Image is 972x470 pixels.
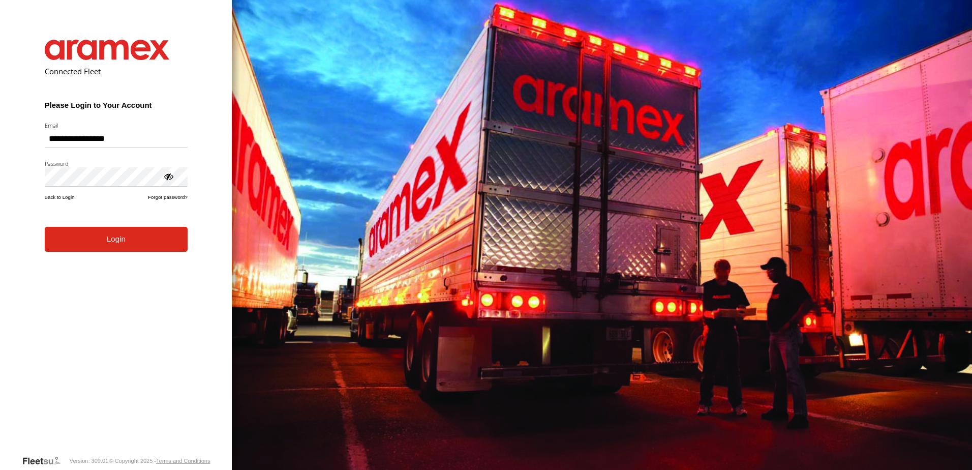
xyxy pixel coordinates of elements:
a: Terms and Conditions [156,458,210,464]
img: Aramex [45,40,170,60]
div: © Copyright 2025 - [109,458,210,464]
button: Login [45,227,188,252]
label: Email [45,122,188,129]
div: Version: 309.01 [70,458,108,464]
a: Forgot password? [148,194,188,200]
h3: Please Login to Your Account [45,101,188,109]
a: Visit our Website [22,456,69,466]
h2: Connected Fleet [45,66,188,76]
a: Back to Login [45,194,75,200]
label: Password [45,160,188,167]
